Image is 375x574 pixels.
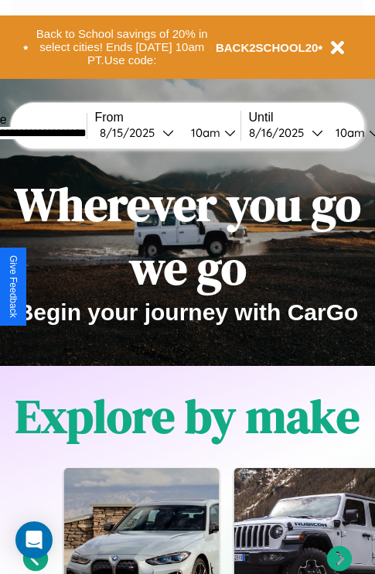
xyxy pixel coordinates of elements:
b: BACK2SCHOOL20 [216,41,319,54]
button: 10am [179,125,240,141]
button: 8/15/2025 [95,125,179,141]
div: 8 / 15 / 2025 [100,125,162,140]
label: From [95,111,240,125]
div: Give Feedback [8,255,19,318]
button: Back to School savings of 20% in select cities! Ends [DATE] 10am PT.Use code: [29,23,216,71]
div: 8 / 16 / 2025 [249,125,312,140]
div: 10am [328,125,369,140]
h1: Explore by make [15,384,360,448]
div: 10am [183,125,224,140]
div: Open Intercom Messenger [15,521,53,559]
